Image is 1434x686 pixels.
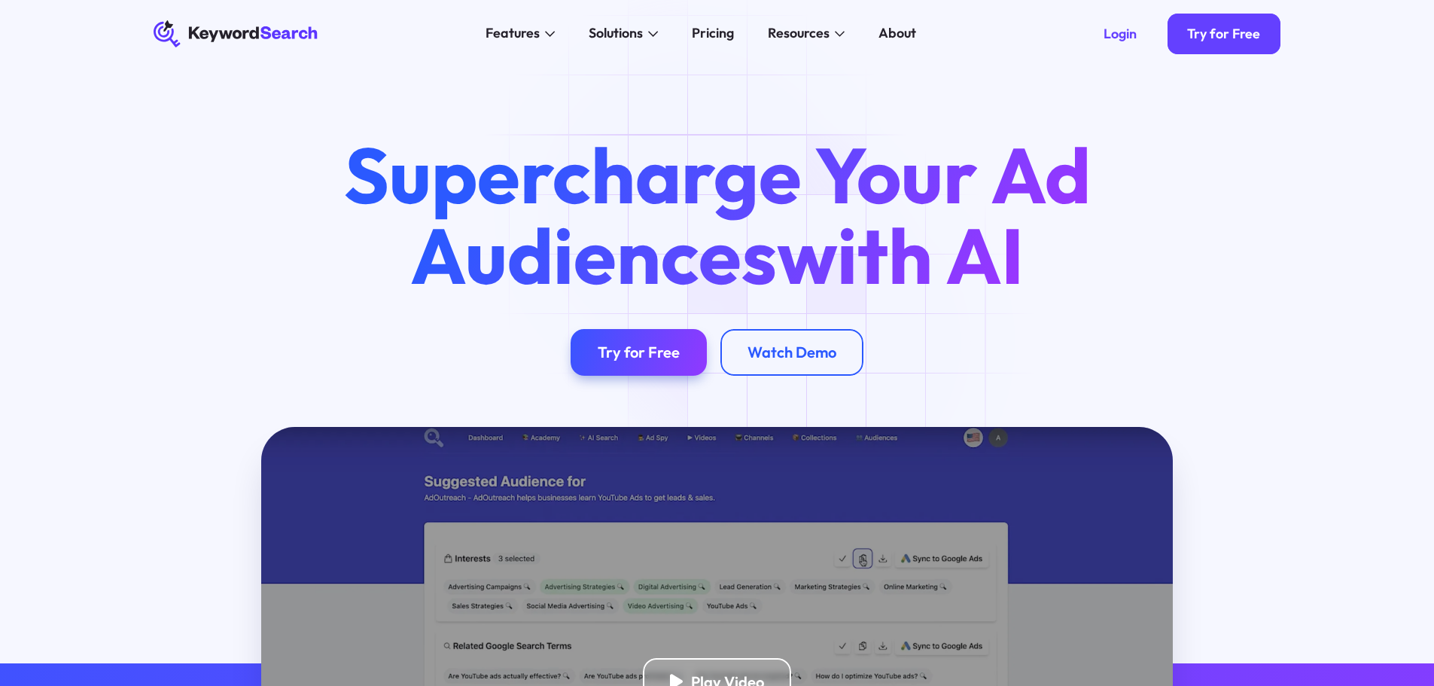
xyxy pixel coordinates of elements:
a: Pricing [682,20,744,47]
span: with AI [777,206,1024,304]
div: Solutions [589,23,643,44]
a: Login [1083,14,1157,54]
div: Try for Free [1187,26,1260,42]
a: About [869,20,927,47]
div: Watch Demo [747,343,836,361]
div: About [878,23,916,44]
div: Features [486,23,540,44]
div: Login [1104,26,1137,42]
div: Pricing [692,23,734,44]
a: Try for Free [1168,14,1281,54]
div: Try for Free [598,343,680,361]
div: Resources [768,23,830,44]
a: Try for Free [571,329,707,377]
h1: Supercharge Your Ad Audiences [312,135,1122,294]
